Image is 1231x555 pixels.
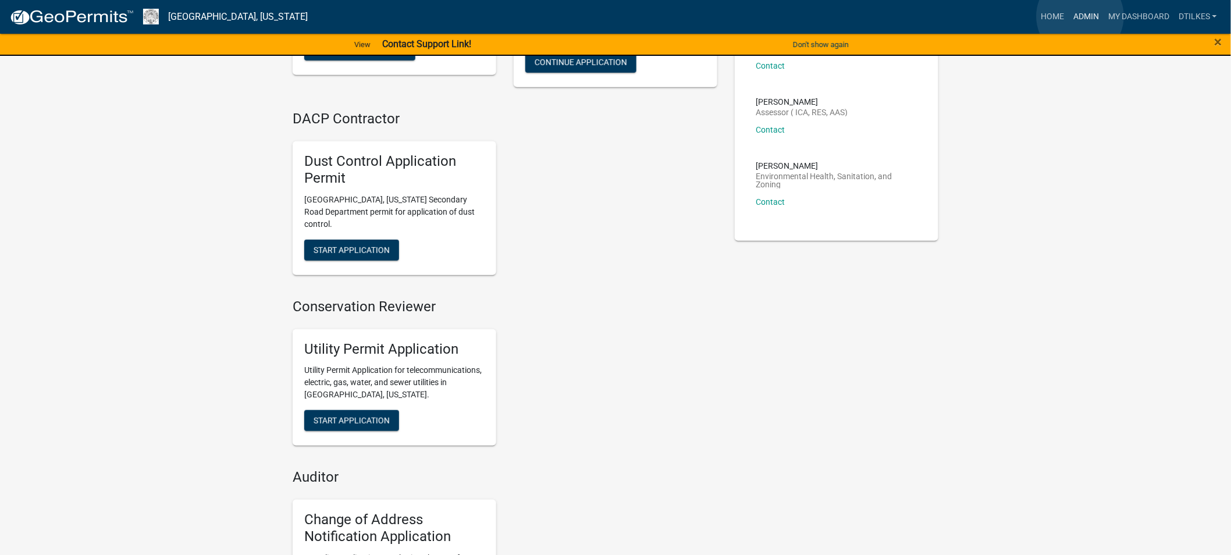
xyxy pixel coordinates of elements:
[304,194,485,230] p: [GEOGRAPHIC_DATA], [US_STATE] Secondary Road Department permit for application of dust control.
[756,162,917,170] p: [PERSON_NAME]
[1036,6,1069,28] a: Home
[756,125,785,134] a: Contact
[756,172,917,188] p: Environmental Health, Sanitation, and Zoning
[304,153,485,187] h5: Dust Control Application Permit
[314,245,390,254] span: Start Application
[293,111,717,127] h4: DACP Contractor
[1104,6,1174,28] a: My Dashboard
[304,240,399,261] button: Start Application
[756,98,848,106] p: [PERSON_NAME]
[1069,6,1104,28] a: Admin
[350,35,375,54] a: View
[1215,34,1222,50] span: ×
[304,341,485,358] h5: Utility Permit Application
[756,108,848,116] p: Assessor ( ICA, RES, AAS)
[168,7,308,27] a: [GEOGRAPHIC_DATA], [US_STATE]
[314,416,390,425] span: Start Application
[293,469,717,486] h4: Auditor
[382,38,471,49] strong: Contact Support Link!
[756,197,785,207] a: Contact
[756,61,785,70] a: Contact
[143,9,159,24] img: Franklin County, Iowa
[525,52,636,73] button: Continue Application
[1174,6,1222,28] a: dtilkes
[304,364,485,401] p: Utility Permit Application for telecommunications, electric, gas, water, and sewer utilities in [...
[293,298,717,315] h4: Conservation Reviewer
[304,511,485,545] h5: Change of Address Notification Application
[304,410,399,431] button: Start Application
[788,35,853,54] button: Don't show again
[1215,35,1222,49] button: Close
